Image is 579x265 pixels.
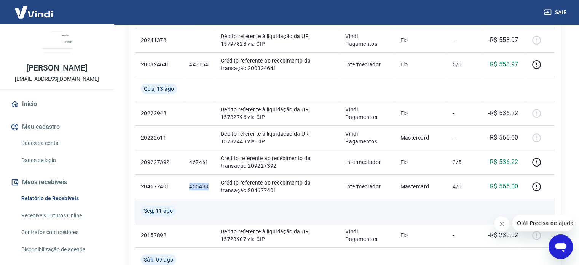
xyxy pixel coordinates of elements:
[400,183,440,190] p: Mastercard
[221,106,333,121] p: Débito referente à liquidação da UR 15782796 via CIP
[189,61,208,68] p: 443164
[453,158,475,166] p: 3/5
[144,85,174,93] span: Qua, 13 ago
[144,207,173,215] span: Seg, 11 ago
[453,61,475,68] p: 5/5
[18,191,105,206] a: Relatório de Recebíveis
[488,109,518,118] p: -R$ 536,22
[141,109,177,117] p: 20222948
[221,57,333,72] p: Crédito referente ao recebimento da transação 200324641
[18,153,105,168] a: Dados de login
[18,242,105,257] a: Disponibilização de agenda
[453,231,475,239] p: -
[345,228,388,243] p: Vindi Pagamentos
[141,183,177,190] p: 204677401
[453,134,475,141] p: -
[512,215,573,231] iframe: Mensagem da empresa
[453,183,475,190] p: 4/5
[221,179,333,194] p: Crédito referente ao recebimento da transação 204677401
[549,234,573,259] iframe: Botão para abrir a janela de mensagens
[189,158,208,166] p: 467461
[345,32,388,48] p: Vindi Pagamentos
[221,228,333,243] p: Débito referente à liquidação da UR 15723907 via CIP
[18,225,105,240] a: Contratos com credores
[221,154,333,170] p: Crédito referente ao recebimento da transação 209227392
[18,208,105,223] a: Recebíveis Futuros Online
[488,133,518,142] p: -R$ 565,00
[542,5,570,19] button: Sair
[5,5,64,11] span: Olá! Precisa de ajuda?
[488,231,518,240] p: -R$ 230,02
[490,60,518,69] p: R$ 553,97
[345,106,388,121] p: Vindi Pagamentos
[400,231,440,239] p: Elo
[453,36,475,44] p: -
[141,61,177,68] p: 200324641
[9,174,105,191] button: Meus recebíveis
[141,158,177,166] p: 209227392
[400,61,440,68] p: Elo
[9,119,105,135] button: Meu cadastro
[42,31,72,61] img: 7f8dddcb-749f-492d-94a1-07e432da45f8.jpeg
[490,157,518,167] p: R$ 536,22
[9,96,105,112] a: Início
[453,109,475,117] p: -
[345,61,388,68] p: Intermediador
[400,109,440,117] p: Elo
[141,36,177,44] p: 20241378
[221,32,333,48] p: Débito referente à liquidação da UR 15797823 via CIP
[494,216,509,231] iframe: Fechar mensagem
[345,183,388,190] p: Intermediador
[189,183,208,190] p: 455498
[141,231,177,239] p: 20157892
[18,135,105,151] a: Dados da conta
[15,75,99,83] p: [EMAIL_ADDRESS][DOMAIN_NAME]
[26,64,87,72] p: [PERSON_NAME]
[400,158,440,166] p: Elo
[141,134,177,141] p: 20222611
[345,130,388,145] p: Vindi Pagamentos
[345,158,388,166] p: Intermediador
[144,256,173,263] span: Sáb, 09 ago
[490,182,518,191] p: R$ 565,00
[221,130,333,145] p: Débito referente à liquidação da UR 15782449 via CIP
[400,134,440,141] p: Mastercard
[9,0,59,24] img: Vindi
[400,36,440,44] p: Elo
[488,35,518,45] p: -R$ 553,97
